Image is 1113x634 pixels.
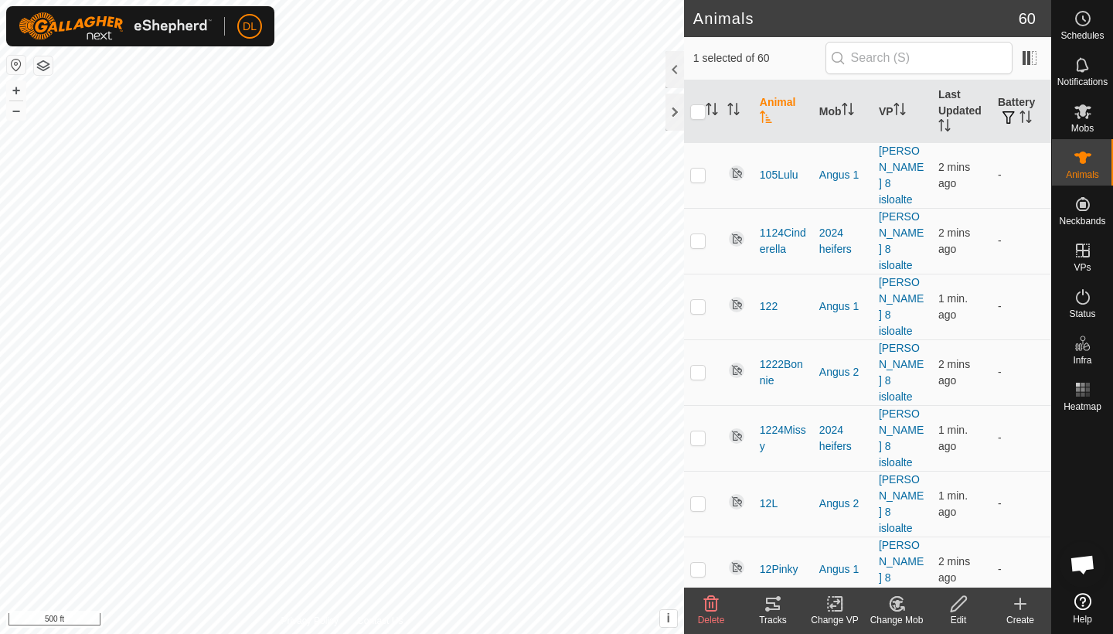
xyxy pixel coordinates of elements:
p-sorticon: Activate to sort [1019,113,1032,125]
div: Angus 1 [819,561,866,578]
div: Create [989,613,1051,627]
a: Contact Us [357,614,403,628]
div: Change Mob [866,613,927,627]
img: returning off [727,361,746,380]
span: 28 Sep 2025 at 7:25 am [938,555,970,584]
button: – [7,101,26,120]
th: Battery [992,80,1051,143]
a: [PERSON_NAME] 8 isloalte [879,276,924,337]
span: 12L [760,496,778,512]
span: 28 Sep 2025 at 7:26 am [938,424,968,452]
div: Angus 2 [819,496,866,512]
span: Heatmap [1064,402,1101,411]
p-sorticon: Activate to sort [938,121,951,134]
span: Notifications [1057,77,1108,87]
a: [PERSON_NAME] 8 isloalte [879,539,924,600]
td: - [992,339,1051,405]
img: returning off [727,427,746,445]
img: returning off [727,493,746,511]
td: - [992,208,1051,274]
button: i [660,610,677,627]
span: 1222Bonnie [760,356,807,389]
td: - [992,405,1051,471]
img: returning off [727,164,746,182]
div: 2024 heifers [819,422,866,455]
td: - [992,471,1051,537]
img: returning off [727,558,746,577]
p-sorticon: Activate to sort [706,105,718,118]
div: Angus 1 [819,298,866,315]
span: 60 [1019,7,1036,30]
td: - [992,537,1051,602]
span: 28 Sep 2025 at 7:26 am [938,292,968,321]
span: 1224Missy [760,422,807,455]
span: VPs [1074,263,1091,272]
button: + [7,81,26,100]
span: i [667,612,670,625]
span: Schedules [1060,31,1104,40]
p-sorticon: Activate to sort [727,105,740,118]
p-sorticon: Activate to sort [842,105,854,118]
span: Help [1073,615,1092,624]
th: Animal [754,80,813,143]
span: Infra [1073,356,1091,365]
h2: Animals [693,9,1019,28]
span: Delete [698,615,725,625]
th: Last Updated [932,80,992,143]
input: Search (S) [825,42,1013,74]
span: 1 selected of 60 [693,50,825,66]
span: 28 Sep 2025 at 7:25 am [938,227,970,255]
span: 105Lulu [760,167,798,183]
img: returning off [727,295,746,314]
span: DL [243,19,257,35]
span: Status [1069,309,1095,319]
span: 122 [760,298,778,315]
p-sorticon: Activate to sort [760,113,772,125]
th: VP [873,80,932,143]
a: [PERSON_NAME] 8 isloalte [879,145,924,206]
span: Neckbands [1059,216,1105,226]
div: Angus 1 [819,167,866,183]
a: Privacy Policy [281,614,339,628]
img: returning off [727,230,746,248]
a: Help [1052,587,1113,630]
td: - [992,142,1051,208]
a: [PERSON_NAME] 8 isloalte [879,473,924,534]
a: [PERSON_NAME] 8 isloalte [879,210,924,271]
div: Edit [927,613,989,627]
div: Change VP [804,613,866,627]
img: Gallagher Logo [19,12,212,40]
a: [PERSON_NAME] 8 isloalte [879,407,924,469]
p-sorticon: Activate to sort [893,105,906,118]
span: Animals [1066,170,1099,179]
button: Map Layers [34,56,53,75]
span: 28 Sep 2025 at 7:25 am [938,358,970,387]
div: Tracks [742,613,804,627]
span: Mobs [1071,124,1094,133]
span: 28 Sep 2025 at 7:26 am [938,489,968,518]
th: Mob [813,80,873,143]
span: 1124Cinderella [760,225,807,257]
span: 12Pinky [760,561,798,578]
div: Open chat [1060,541,1106,588]
div: 2024 heifers [819,225,866,257]
button: Reset Map [7,56,26,74]
span: 28 Sep 2025 at 7:25 am [938,161,970,189]
div: Angus 2 [819,364,866,380]
td: - [992,274,1051,339]
a: [PERSON_NAME] 8 isloalte [879,342,924,403]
